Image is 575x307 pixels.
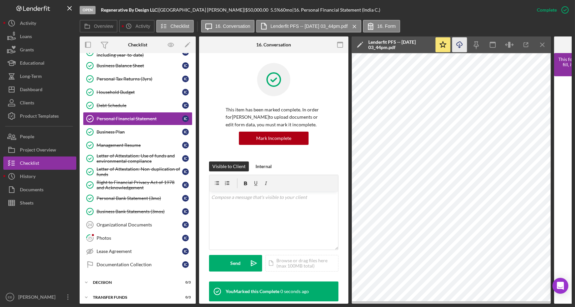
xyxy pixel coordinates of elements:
div: Business Bank Statements (3mos) [97,209,182,214]
div: Documents [20,183,43,198]
button: History [3,170,76,183]
div: Debt Schedule [97,103,182,108]
div: Decision [93,280,174,284]
div: I C [182,155,189,162]
tspan: 24 [88,223,92,227]
a: 25PhotosIC [83,231,192,245]
button: Visible to Client [209,161,249,171]
div: Clients [20,96,34,111]
div: Documentation Collection [97,262,182,267]
a: Business Bank Statements (3mos)IC [83,205,192,218]
a: Loans [3,30,76,43]
div: Letter of Attestation: Use of funds and environmental compliance [97,153,182,164]
div: Transfer Funds [93,295,174,299]
div: Letter of Attestation: Non-duplication of funds [97,166,182,177]
div: Personal Tax Returns (3yrs) [97,76,182,82]
div: Internal [255,161,272,171]
a: Documentation CollectionIC [83,258,192,271]
div: You Marked this Complete [226,289,279,294]
div: Dashboard [20,83,42,98]
div: 60 mo [280,7,292,13]
div: Visible to Client [212,161,246,171]
div: Activity [20,17,36,31]
div: I C [182,208,189,215]
div: I C [182,62,189,69]
div: Personal Bank Statement (3mo) [97,196,182,201]
div: Long-Term [20,70,42,85]
a: Debt ScheduleIC [83,99,192,112]
div: $50,000.00 [245,7,270,13]
button: Project Overview [3,143,76,156]
div: Checklist [128,42,147,47]
div: Open Intercom Messenger [552,278,568,294]
div: People [20,130,34,145]
a: Business Balance SheetIC [83,59,192,72]
div: | 16. Personal Financial Statement (India C.) [292,7,380,13]
button: Clients [3,96,76,109]
div: I C [182,142,189,149]
button: Lenderfit PFS -- [DATE] 03_44pm.pdf [256,20,361,32]
div: Lease Agreement [97,249,182,254]
a: Product Templates [3,109,76,123]
div: Sheets [20,196,34,211]
button: Checklist [156,20,194,32]
tspan: 25 [88,236,92,240]
div: Organizational Documents [97,222,182,227]
a: Dashboard [3,83,76,96]
div: | [101,7,159,13]
button: Complete [530,3,572,17]
div: Management Resume [97,143,182,148]
div: Open [80,6,96,14]
p: This item has been marked complete. In order for [PERSON_NAME] to upload documents or edit form d... [226,106,322,128]
div: Grants [20,43,34,58]
div: Photos [97,235,182,241]
button: 16. Conversation [201,20,255,32]
button: Send [209,255,262,272]
div: 16. Conversation [256,42,291,47]
div: 0 / 3 [179,280,191,284]
div: Household Budget [97,90,182,95]
div: I C [182,248,189,255]
div: Complete [537,3,557,17]
div: I C [182,115,189,122]
div: Business Plan [97,129,182,135]
button: Checklist [3,156,76,170]
div: I C [182,102,189,109]
a: Management ResumeIC [83,139,192,152]
div: Lenderfit PFS -- [DATE] 03_44pm.pdf [368,39,431,50]
button: EB[PERSON_NAME] [3,290,76,304]
button: Mark Incomplete [239,132,309,145]
button: Sheets [3,196,76,210]
a: Personal Tax Returns (3yrs)IC [83,72,192,86]
button: Grants [3,43,76,56]
a: Personal Financial StatementIC [83,112,192,125]
div: Right to Financial Privacy Act of 1978 and Acknowledgement [97,180,182,190]
a: Letter of Attestation: Non-duplication of fundsIC [83,165,192,178]
div: Personal Financial Statement [97,116,182,121]
button: Documents [3,183,76,196]
label: Activity [135,24,150,29]
div: I C [182,76,189,82]
b: Regenerative By Design LLC [101,7,157,13]
a: Personal Bank Statement (3mo)IC [83,192,192,205]
button: Long-Term [3,70,76,83]
div: Send [231,255,241,272]
div: 0 / 3 [179,295,191,299]
div: Mark Incomplete [256,132,291,145]
text: EB [8,295,12,299]
a: Activity [3,17,76,30]
a: 24Organizational DocumentsIC [83,218,192,231]
label: 16. Conversation [215,24,251,29]
div: History [20,170,36,185]
div: Project Overview [20,143,56,158]
a: Right to Financial Privacy Act of 1978 and AcknowledgementIC [83,178,192,192]
div: Product Templates [20,109,59,124]
a: People [3,130,76,143]
div: I C [182,89,189,95]
div: 5.5 % [270,7,280,13]
div: Business Balance Sheet [97,63,182,68]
